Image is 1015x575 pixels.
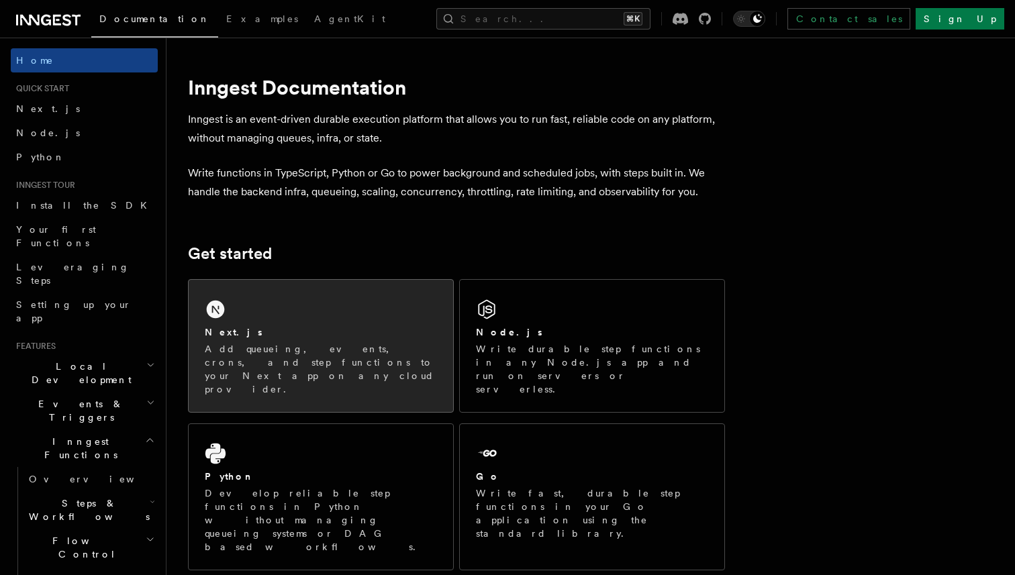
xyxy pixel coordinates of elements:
[787,8,910,30] a: Contact sales
[188,244,272,263] a: Get started
[205,470,254,483] h2: Python
[11,193,158,217] a: Install the SDK
[205,325,262,339] h2: Next.js
[11,121,158,145] a: Node.js
[205,486,437,554] p: Develop reliable step functions in Python without managing queueing systems or DAG based workflows.
[314,13,385,24] span: AgentKit
[16,262,130,286] span: Leveraging Steps
[188,164,725,201] p: Write functions in TypeScript, Python or Go to power background and scheduled jobs, with steps bu...
[733,11,765,27] button: Toggle dark mode
[16,54,54,67] span: Home
[476,325,542,339] h2: Node.js
[11,145,158,169] a: Python
[16,152,65,162] span: Python
[11,293,158,330] a: Setting up your app
[11,341,56,352] span: Features
[11,48,158,72] a: Home
[11,354,158,392] button: Local Development
[11,435,145,462] span: Inngest Functions
[11,97,158,121] a: Next.js
[624,12,642,25] kbd: ⌘K
[11,83,69,94] span: Quick start
[11,429,158,467] button: Inngest Functions
[16,200,155,211] span: Install the SDK
[23,529,158,566] button: Flow Control
[99,13,210,24] span: Documentation
[11,217,158,255] a: Your first Functions
[205,342,437,396] p: Add queueing, events, crons, and step functions to your Next app on any cloud provider.
[11,397,146,424] span: Events & Triggers
[29,474,167,484] span: Overview
[11,360,146,386] span: Local Development
[188,110,725,148] p: Inngest is an event-driven durable execution platform that allows you to run fast, reliable code ...
[16,127,80,138] span: Node.js
[226,13,298,24] span: Examples
[11,392,158,429] button: Events & Triggers
[16,103,80,114] span: Next.js
[436,8,650,30] button: Search...⌘K
[188,279,454,413] a: Next.jsAdd queueing, events, crons, and step functions to your Next app on any cloud provider.
[916,8,1004,30] a: Sign Up
[306,4,393,36] a: AgentKit
[23,467,158,491] a: Overview
[476,486,708,540] p: Write fast, durable step functions in your Go application using the standard library.
[188,423,454,570] a: PythonDevelop reliable step functions in Python without managing queueing systems or DAG based wo...
[188,75,725,99] h1: Inngest Documentation
[91,4,218,38] a: Documentation
[16,224,96,248] span: Your first Functions
[23,534,146,561] span: Flow Control
[23,496,150,523] span: Steps & Workflows
[476,342,708,396] p: Write durable step functions in any Node.js app and run on servers or serverless.
[11,255,158,293] a: Leveraging Steps
[11,180,75,191] span: Inngest tour
[459,423,725,570] a: GoWrite fast, durable step functions in your Go application using the standard library.
[23,491,158,529] button: Steps & Workflows
[218,4,306,36] a: Examples
[476,470,500,483] h2: Go
[459,279,725,413] a: Node.jsWrite durable step functions in any Node.js app and run on servers or serverless.
[16,299,132,323] span: Setting up your app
